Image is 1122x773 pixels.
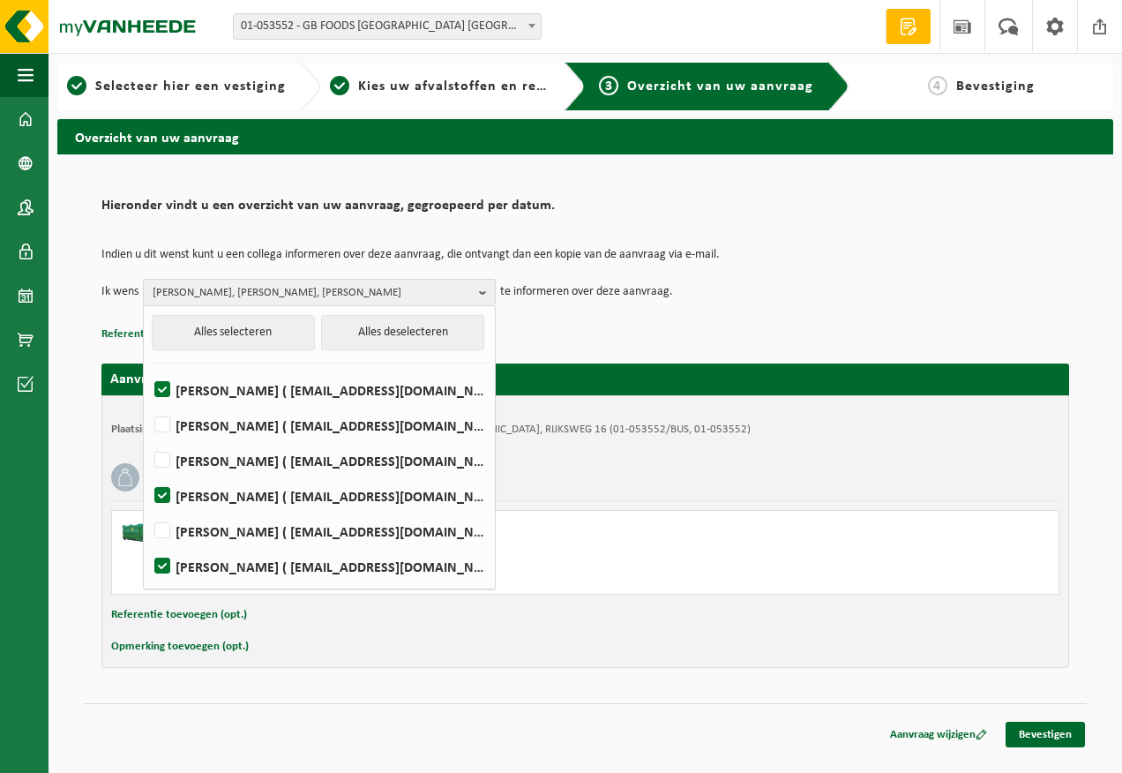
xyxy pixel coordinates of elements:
span: Bevestiging [956,79,1035,94]
button: [PERSON_NAME], [PERSON_NAME], [PERSON_NAME] [143,279,496,305]
span: Selecteer hier een vestiging [95,79,286,94]
label: [PERSON_NAME] ( [EMAIL_ADDRESS][DOMAIN_NAME] ) [151,553,486,580]
span: 01-053552 - GB FOODS BELGIUM NV - PUURS-SINT-AMANDS [233,13,542,40]
label: [PERSON_NAME] ( [EMAIL_ADDRESS][DOMAIN_NAME] ) [151,483,486,509]
p: te informeren over deze aanvraag. [500,279,673,305]
span: Kies uw afvalstoffen en recipiënten [358,79,601,94]
span: 1 [67,76,86,95]
span: 2 [330,76,349,95]
img: HK-XZ-20-GN-01.png [121,520,174,546]
a: 1Selecteer hier een vestiging [66,76,286,97]
label: [PERSON_NAME] ( [EMAIL_ADDRESS][DOMAIN_NAME] ) [151,518,486,544]
span: Overzicht van uw aanvraag [627,79,813,94]
a: Aanvraag wijzigen [877,722,1000,747]
a: Bevestigen [1006,722,1085,747]
span: 4 [928,76,947,95]
h2: Overzicht van uw aanvraag [57,119,1113,154]
button: Opmerking toevoegen (opt.) [111,635,249,658]
p: Indien u dit wenst kunt u een collega informeren over deze aanvraag, die ontvangt dan een kopie v... [101,249,1069,261]
span: [PERSON_NAME], [PERSON_NAME], [PERSON_NAME] [153,280,472,306]
button: Referentie toevoegen (opt.) [111,604,247,627]
h2: Hieronder vindt u een overzicht van uw aanvraag, gegroepeerd per datum. [101,199,1069,222]
label: [PERSON_NAME] ( [EMAIL_ADDRESS][DOMAIN_NAME] ) [151,412,486,439]
p: Ik wens [101,279,138,305]
strong: Plaatsingsadres: [111,424,188,435]
label: [PERSON_NAME] ( [EMAIL_ADDRESS][DOMAIN_NAME] ) [151,447,486,474]
span: 01-053552 - GB FOODS BELGIUM NV - PUURS-SINT-AMANDS [234,14,541,39]
a: 2Kies uw afvalstoffen en recipiënten [330,76,550,97]
button: Alles selecteren [152,315,315,350]
strong: Aanvraag voor [DATE] [110,372,243,386]
label: [PERSON_NAME] ( [EMAIL_ADDRESS][DOMAIN_NAME] ) [151,377,486,403]
span: 3 [599,76,618,95]
button: Referentie toevoegen (opt.) [101,323,237,346]
button: Alles deselecteren [321,315,484,350]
